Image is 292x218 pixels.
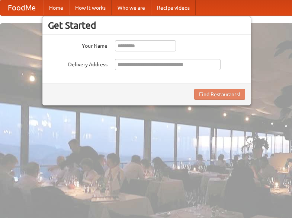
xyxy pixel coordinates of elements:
[48,59,108,68] label: Delivery Address
[151,0,196,15] a: Recipe videos
[112,0,151,15] a: Who we are
[0,0,43,15] a: FoodMe
[194,89,245,100] button: Find Restaurants!
[48,20,245,31] h3: Get Started
[69,0,112,15] a: How it works
[43,0,69,15] a: Home
[48,40,108,50] label: Your Name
